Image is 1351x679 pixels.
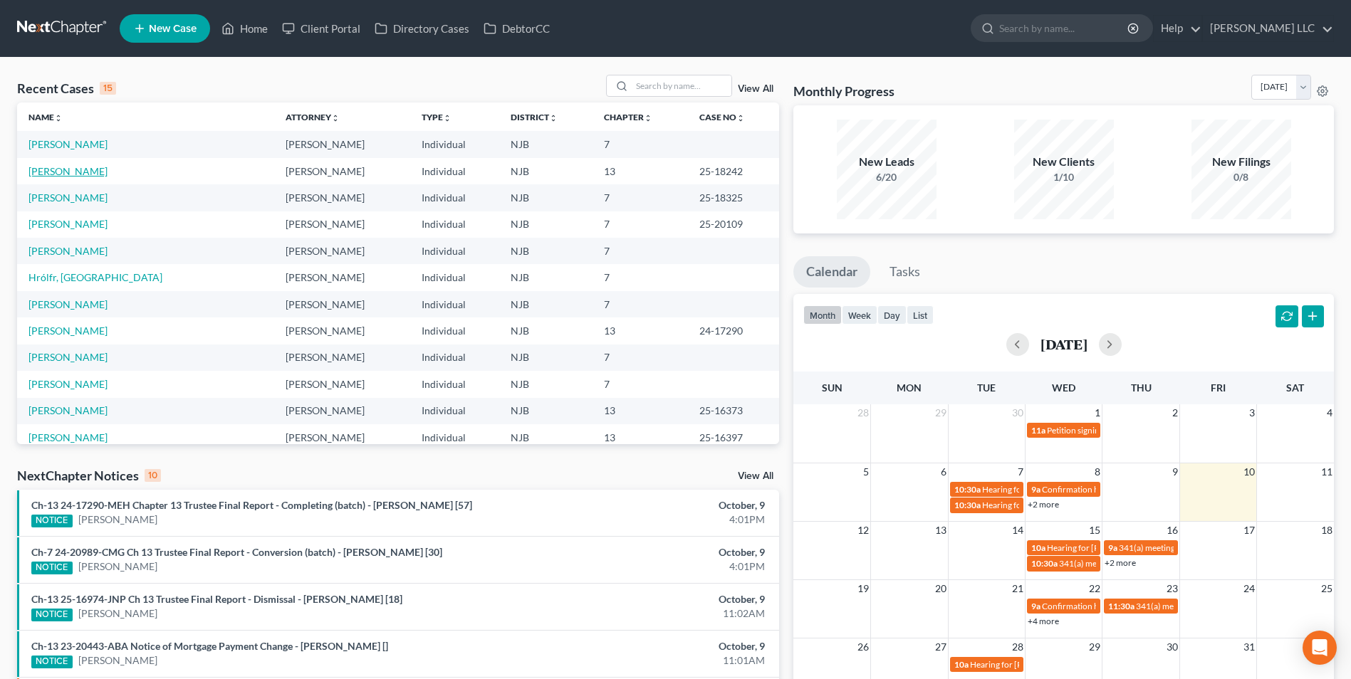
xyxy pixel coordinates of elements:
td: Individual [410,211,500,238]
div: NOTICE [31,609,73,621]
span: 11a [1031,425,1045,436]
td: 25-18242 [688,158,779,184]
td: 25-20109 [688,211,779,238]
i: unfold_more [644,114,652,122]
span: 5 [862,463,870,480]
div: NOTICE [31,656,73,668]
a: Ch-13 24-17290-MEH Chapter 13 Trustee Final Report - Completing (batch) - [PERSON_NAME] [57] [31,499,472,511]
td: [PERSON_NAME] [274,264,410,290]
span: 9a [1031,484,1040,495]
a: [PERSON_NAME] LLC [1203,16,1333,41]
a: [PERSON_NAME] [28,298,108,310]
td: [PERSON_NAME] [274,371,410,397]
h3: Monthly Progress [793,83,894,100]
span: 24 [1242,580,1256,597]
td: Individual [410,238,500,264]
span: 22 [1087,580,1102,597]
div: 0/8 [1191,170,1291,184]
span: 10:30a [1031,558,1058,569]
a: Tasks [877,256,933,288]
td: [PERSON_NAME] [274,158,410,184]
span: 12 [856,522,870,539]
td: Individual [410,398,500,424]
td: [PERSON_NAME] [274,344,410,371]
span: 18 [1320,522,1334,539]
a: Nameunfold_more [28,112,63,122]
td: 7 [593,291,688,317]
a: View All [738,471,773,481]
div: 11:01AM [530,653,765,668]
a: DebtorCC [476,16,557,41]
a: [PERSON_NAME] [28,431,108,443]
td: Individual [410,184,500,211]
a: Attorneyunfold_more [286,112,340,122]
a: [PERSON_NAME] [78,653,157,668]
span: New Case [149,23,197,34]
td: 24-17290 [688,317,779,344]
a: View All [738,84,773,94]
a: [PERSON_NAME] [28,378,108,390]
span: 30 [1165,638,1179,656]
a: [PERSON_NAME] [78,606,157,621]
span: 15 [1087,522,1102,539]
td: 7 [593,131,688,157]
a: [PERSON_NAME] [78,512,157,527]
a: Districtunfold_more [511,112,558,122]
span: 3 [1248,404,1256,421]
a: Client Portal [275,16,367,41]
td: Individual [410,344,500,371]
span: 28 [1011,638,1025,656]
span: 16 [1165,522,1179,539]
div: NOTICE [31,515,73,527]
span: Tue [977,381,996,394]
input: Search by name... [999,15,1130,41]
span: 1 [1093,404,1102,421]
div: October, 9 [530,639,765,653]
h2: [DATE] [1040,337,1087,352]
span: Fri [1211,381,1226,394]
td: 13 [593,317,688,344]
span: Hearing for [PERSON_NAME] & [PERSON_NAME] [982,484,1169,495]
td: [PERSON_NAME] [274,398,410,424]
a: +2 more [1028,499,1059,510]
td: NJB [499,238,593,264]
td: NJB [499,317,593,344]
span: Sun [822,381,843,394]
td: NJB [499,158,593,184]
i: unfold_more [331,114,340,122]
td: 13 [593,158,688,184]
td: 13 [593,398,688,424]
td: NJB [499,264,593,290]
div: Open Intercom Messenger [1303,631,1337,665]
td: NJB [499,211,593,238]
div: NextChapter Notices [17,467,161,484]
button: day [877,305,907,325]
div: Recent Cases [17,80,116,97]
a: Help [1154,16,1201,41]
span: 341(a) meeting for [PERSON_NAME] [1136,601,1273,611]
a: +2 more [1105,557,1136,568]
span: 29 [934,404,948,421]
div: 4:01PM [530,559,765,574]
td: NJB [499,291,593,317]
i: unfold_more [54,114,63,122]
a: [PERSON_NAME] [28,218,108,230]
span: 10a [954,659,969,670]
span: Petition signing [1047,425,1104,436]
a: [PERSON_NAME] [78,559,157,574]
button: week [842,305,877,325]
span: 27 [934,638,948,656]
span: 26 [856,638,870,656]
i: unfold_more [549,114,558,122]
span: Sat [1286,381,1304,394]
a: Calendar [793,256,870,288]
div: 10 [145,469,161,482]
div: New Clients [1014,154,1114,170]
a: Typeunfold_more [422,112,452,122]
td: [PERSON_NAME] [274,211,410,238]
span: 10:30a [954,484,981,495]
a: [PERSON_NAME] [28,138,108,150]
a: [PERSON_NAME] [28,191,108,204]
span: Hearing for [PERSON_NAME] [1047,542,1158,553]
span: Wed [1052,381,1075,394]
